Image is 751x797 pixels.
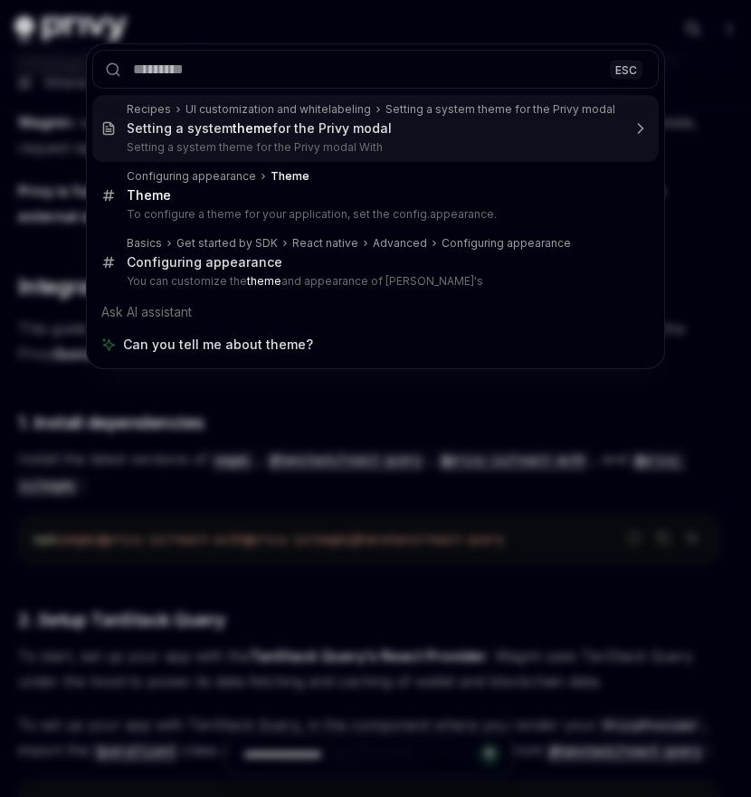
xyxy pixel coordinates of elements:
p: To configure a theme for your application, set the config.appearance. [127,207,621,222]
div: Setting a system for the Privy modal [127,120,392,137]
div: Configuring appearance [127,169,256,184]
b: Theme [271,169,309,183]
div: UI customization and whitelabeling [185,102,371,117]
div: Configuring appearance [442,236,571,251]
div: React native [292,236,358,251]
div: Setting a system theme for the Privy modal [385,102,615,117]
b: theme [247,274,281,288]
div: ESC [610,60,642,79]
div: Configuring appearance [127,254,282,270]
b: theme [233,120,272,136]
div: Advanced [373,236,427,251]
div: Ask AI assistant [92,296,659,328]
p: Setting a system theme for the Privy modal With [127,140,621,155]
div: Recipes [127,102,171,117]
b: Theme [127,187,171,203]
div: Get started by SDK [176,236,278,251]
p: You can customize the and appearance of [PERSON_NAME]'s [127,274,621,289]
span: Can you tell me about theme? [123,336,313,354]
div: Basics [127,236,162,251]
